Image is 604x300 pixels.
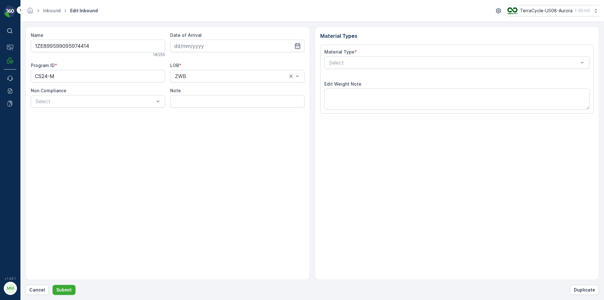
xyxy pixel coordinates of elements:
[570,285,599,295] button: Duplicate
[4,282,16,295] button: MM
[56,287,72,293] p: Submit
[170,32,202,38] label: Date of Arrival
[4,277,16,280] span: v 1.48.1
[4,5,16,18] img: logo
[27,9,34,15] a: Homepage
[507,5,599,16] button: TerraCycle-US08-Aurora(-05:00)
[69,8,99,14] span: Edit Inbound
[25,285,49,295] button: Cancel
[31,63,55,68] label: Program ID
[324,49,355,54] label: Material Type
[575,8,590,13] p: ( -05:00 )
[170,63,179,68] label: LOB
[31,32,43,38] label: Name
[329,59,579,66] p: Select
[520,8,573,14] p: TerraCycle-US08-Aurora
[43,8,61,13] a: Inbound
[53,285,75,295] button: Submit
[170,40,305,52] input: dd/mm/yyyy
[507,7,517,14] img: image_ci7OI47.png
[36,98,154,105] p: Select
[5,283,15,293] div: MM
[29,287,45,293] p: Cancel
[31,88,66,93] label: Non Compliance
[574,287,595,293] p: Duplicate
[153,52,165,57] p: 18 / 255
[170,88,181,93] label: Note
[324,81,361,87] label: Edit Weight Note
[320,32,594,40] p: Material Types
